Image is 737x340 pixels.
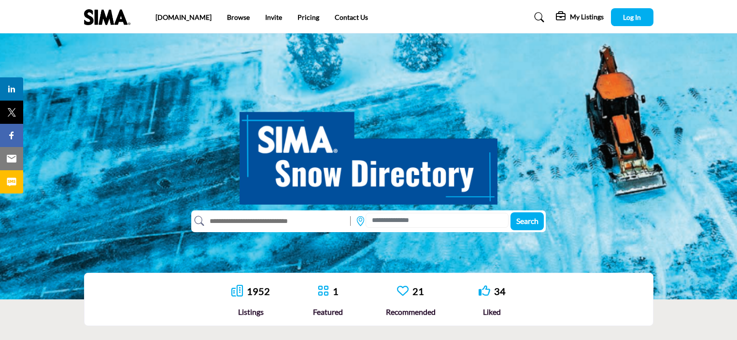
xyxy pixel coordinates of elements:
div: My Listings [556,12,604,23]
a: 1 [333,285,339,297]
button: Search [510,212,544,230]
button: Log In [611,8,653,26]
a: Pricing [298,13,319,21]
a: [DOMAIN_NAME] [156,13,212,21]
a: 1952 [247,285,270,297]
img: Site Logo [84,9,135,25]
span: Search [516,216,539,225]
span: Log In [623,13,641,21]
a: 21 [412,285,424,297]
a: Browse [227,13,250,21]
a: Search [525,10,551,25]
i: Go to Liked [479,285,490,296]
img: SIMA Snow Directory [240,101,497,205]
a: Go to Featured [317,285,329,298]
div: Featured [313,306,343,318]
a: Contact Us [335,13,368,21]
h5: My Listings [570,13,604,21]
a: 34 [494,285,506,297]
div: Recommended [386,306,436,318]
img: Rectangle%203585.svg [348,214,353,228]
div: Listings [231,306,270,318]
a: Invite [265,13,282,21]
div: Liked [479,306,506,318]
a: Go to Recommended [397,285,409,298]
